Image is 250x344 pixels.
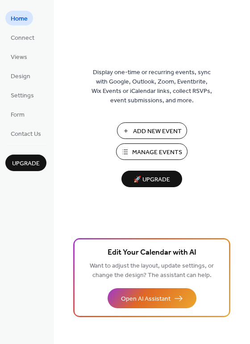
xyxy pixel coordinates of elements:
[127,174,177,186] span: 🚀 Upgrade
[121,171,182,187] button: 🚀 Upgrade
[121,294,171,304] span: Open AI Assistant
[132,148,182,157] span: Manage Events
[116,143,187,160] button: Manage Events
[117,122,187,139] button: Add New Event
[5,88,39,102] a: Settings
[5,49,33,64] a: Views
[5,68,36,83] a: Design
[5,126,46,141] a: Contact Us
[92,68,212,105] span: Display one-time or recurring events, sync with Google, Outlook, Zoom, Eventbrite, Wix Events or ...
[11,34,34,43] span: Connect
[108,247,196,259] span: Edit Your Calendar with AI
[90,260,214,281] span: Want to adjust the layout, update settings, or change the design? The assistant can help.
[11,91,34,101] span: Settings
[11,130,41,139] span: Contact Us
[133,127,182,136] span: Add New Event
[108,288,196,308] button: Open AI Assistant
[5,11,33,25] a: Home
[11,53,27,62] span: Views
[12,159,40,168] span: Upgrade
[5,107,30,122] a: Form
[11,110,25,120] span: Form
[5,30,40,45] a: Connect
[5,155,46,171] button: Upgrade
[11,72,30,81] span: Design
[11,14,28,24] span: Home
